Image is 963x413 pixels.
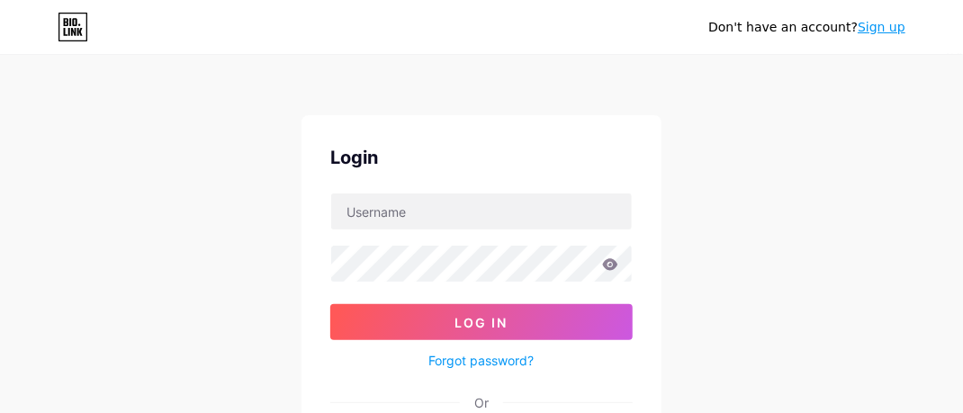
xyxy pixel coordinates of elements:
[474,393,489,412] div: Or
[330,304,633,340] button: Log In
[330,144,633,171] div: Login
[455,315,508,330] span: Log In
[331,193,632,229] input: Username
[708,18,905,37] div: Don't have an account?
[429,351,535,370] a: Forgot password?
[858,20,905,34] a: Sign up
